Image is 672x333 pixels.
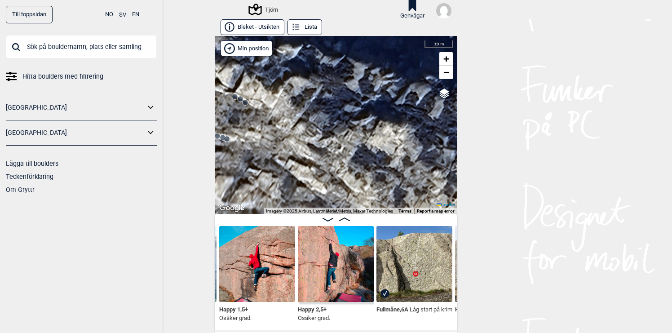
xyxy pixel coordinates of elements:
button: Lista [287,19,322,35]
img: User fallback1 [436,3,451,18]
a: Teckenförklaring [6,173,53,180]
a: Zoom in [439,52,453,66]
span: Fullmåne , 6A [376,304,408,313]
button: NO [105,6,113,23]
span: Imagery ©2025 Airbus, Lantmäteriet/Metria, Maxar Technologies [266,209,393,213]
a: [GEOGRAPHIC_DATA] [6,101,145,114]
div: Tjörn [250,4,278,15]
span: Halvmåne , 5 [455,304,486,313]
span: Happy 2 , 5+ [298,304,327,313]
a: Open this area in Google Maps (opens a new window) [217,202,247,214]
a: Report a map error [417,209,455,213]
a: Lägga till boulders [6,160,58,167]
input: Sök på bouldernamn, plats eller samling [6,35,157,58]
img: Happy 2 220913 [298,226,374,302]
img: Halvmane [455,226,531,302]
a: Zoom out [439,66,453,79]
span: + [443,53,449,64]
a: Hitta boulders med filtrering [6,70,157,83]
span: − [443,67,449,78]
img: Happy 1 220913 [219,226,295,302]
a: Till toppsidan [6,6,53,23]
a: Om Gryttr [6,186,35,193]
p: Osäker grad. [219,314,252,323]
a: Layers [436,84,453,103]
button: EN [132,6,139,23]
span: Låg start på krimpers. [408,306,465,313]
img: Fullmane [376,226,452,302]
div: 10 m [424,40,453,48]
span: Hitta boulders med filtrering [22,70,103,83]
button: SV [119,6,126,24]
img: Google [217,202,247,214]
a: Leaflet [437,202,455,207]
a: [GEOGRAPHIC_DATA] [6,126,145,139]
a: Terms (opens in new tab) [398,209,411,213]
span: Happy 1 , 5+ [219,304,248,313]
p: Osäker grad. [298,314,330,323]
div: Vis min position [221,40,272,56]
button: Bleket - Utsikten [221,19,284,35]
